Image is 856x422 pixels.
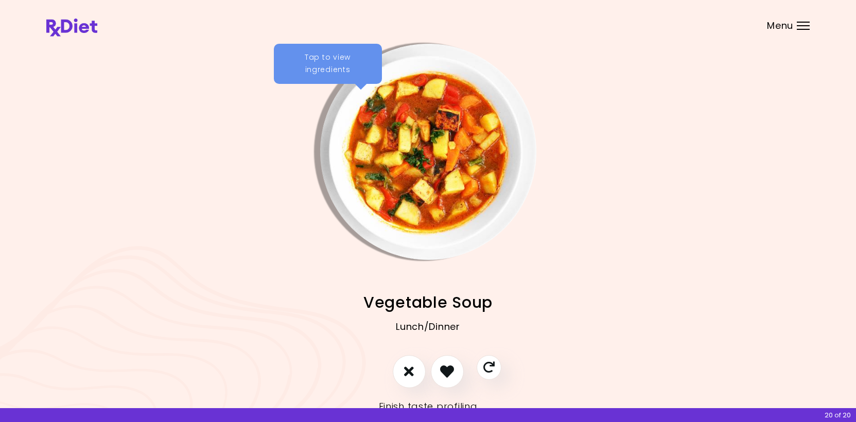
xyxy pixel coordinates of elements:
button: I don't like this recipe [393,355,426,388]
button: I like this recipe [431,355,464,388]
div: Tap to view ingredients [274,44,382,84]
img: RxDiet [46,19,97,37]
img: Info - Vegetable Soup [320,44,536,260]
span: Vegetable Soup [363,292,493,312]
button: Skip [477,355,501,380]
div: Lunch/Dinner [46,314,810,355]
span: Menu [767,21,793,30]
a: Finish taste profiling [379,398,478,415]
